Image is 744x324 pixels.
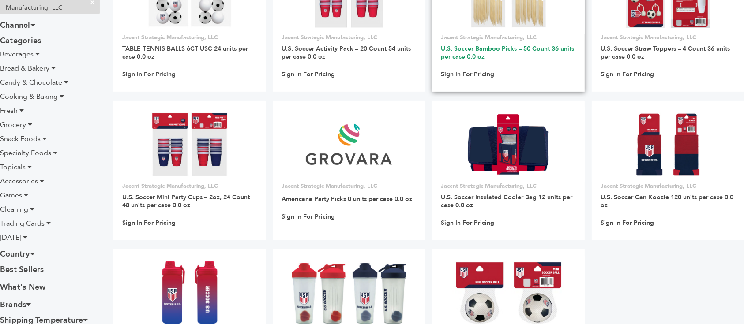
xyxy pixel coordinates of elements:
img: Americana Party Picks 0 units per case 0.0 oz [306,124,392,165]
a: Sign In For Pricing [601,219,654,227]
img: U.S. Soccer Mini Party Cups – 2oz, 24 Count 48 units per case 0.0 oz [151,112,228,176]
a: Sign In For Pricing [601,71,654,78]
p: Jacent Strategic Manufacturing, LLC [441,182,576,190]
a: Americana Party Picks 0 units per case 0.0 oz [282,195,412,203]
a: U.S. Soccer Can Koozie 120 units per case 0.0 oz [601,193,733,209]
a: Sign In For Pricing [282,71,335,78]
a: U.S. Soccer Straw Toppers – 4 Count 36 units per case 0.0 oz [601,45,730,61]
a: TABLE TENNIS BALLS 6CT USC 24 units per case 0.0 oz [122,45,248,61]
a: Sign In For Pricing [122,71,176,78]
img: U.S. Soccer Insulated Cooler Bag 12 units per case 0.0 oz [466,112,550,176]
p: Jacent Strategic Manufacturing, LLC [441,34,576,41]
a: U.S. Soccer Bamboo Picks – 50 Count 36 units per case 0.0 oz [441,45,575,61]
p: Jacent Strategic Manufacturing, LLC [601,182,735,190]
p: Jacent Strategic Manufacturing, LLC [282,182,416,190]
a: Sign In For Pricing [282,213,335,221]
a: U.S. Soccer Mini Party Cups – 2oz, 24 Count 48 units per case 0.0 oz [122,193,250,209]
p: Jacent Strategic Manufacturing, LLC [122,34,257,41]
a: Sign In For Pricing [441,219,495,227]
a: U.S. Soccer Activity Pack – 20 Count 54 units per case 0.0 oz [282,45,411,61]
p: Jacent Strategic Manufacturing, LLC [601,34,735,41]
a: U.S. Soccer Insulated Cooler Bag 12 units per case 0.0 oz [441,193,573,209]
p: Jacent Strategic Manufacturing, LLC [122,182,257,190]
a: Sign In For Pricing [122,219,176,227]
a: Sign In For Pricing [441,71,495,78]
p: Jacent Strategic Manufacturing, LLC [282,34,416,41]
img: U.S. Soccer Can Koozie 120 units per case 0.0 oz [636,112,700,176]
